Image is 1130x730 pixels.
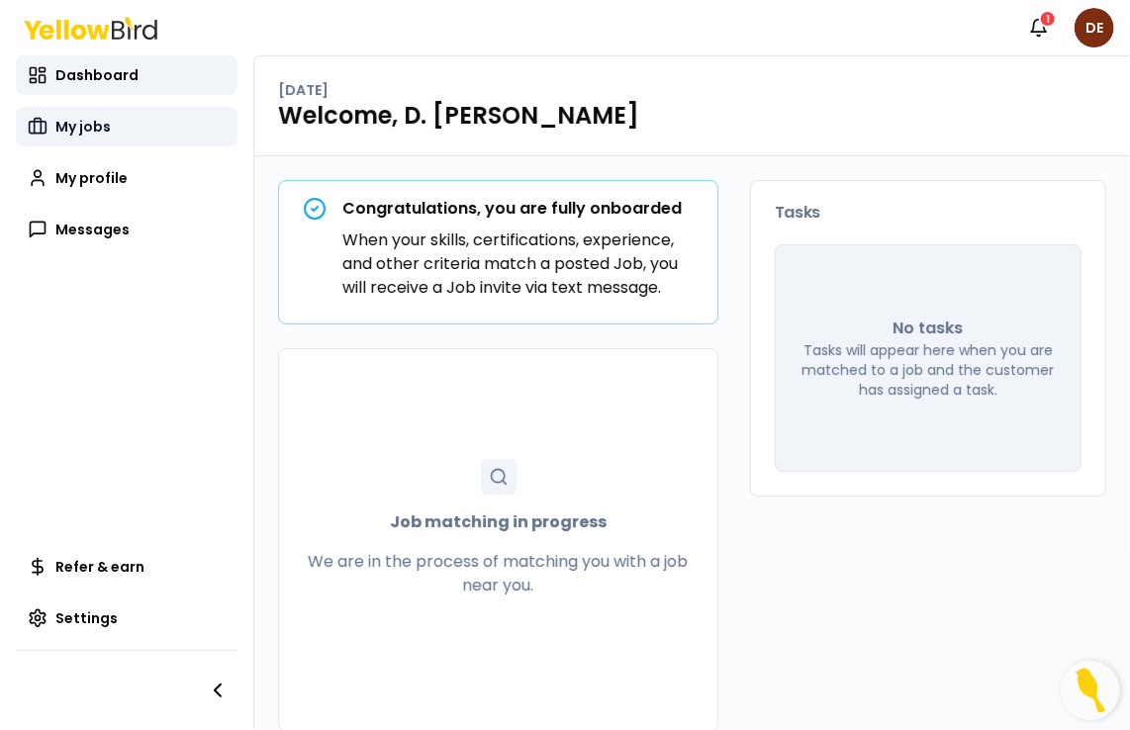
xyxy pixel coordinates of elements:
span: Dashboard [55,65,139,85]
p: Tasks will appear here when you are matched to a job and the customer has assigned a task. [800,340,1057,400]
a: Settings [16,598,237,638]
a: Messages [16,210,237,249]
span: My profile [55,168,128,188]
span: Messages [55,220,130,239]
p: When your skills, certifications, experience, and other criteria match a posted Job, you will rec... [342,228,694,300]
strong: Job matching in progress [390,510,607,534]
span: My jobs [55,117,111,137]
span: DE [1075,8,1114,47]
a: Refer & earn [16,547,237,587]
span: Settings [55,608,118,628]
p: We are in the process of matching you with a job near you. [303,550,694,597]
a: My jobs [16,107,237,146]
button: Open Resource Center [1061,661,1120,720]
h3: Tasks [775,205,1082,221]
a: My profile [16,158,237,198]
p: [DATE] [278,80,329,100]
div: 1 [1039,10,1057,28]
button: 1 [1019,8,1059,47]
span: Refer & earn [55,557,144,577]
a: Dashboard [16,55,237,95]
strong: Congratulations, you are fully onboarded [342,197,682,220]
p: No tasks [894,317,964,340]
h1: Welcome, D. [PERSON_NAME] [278,100,1106,132]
